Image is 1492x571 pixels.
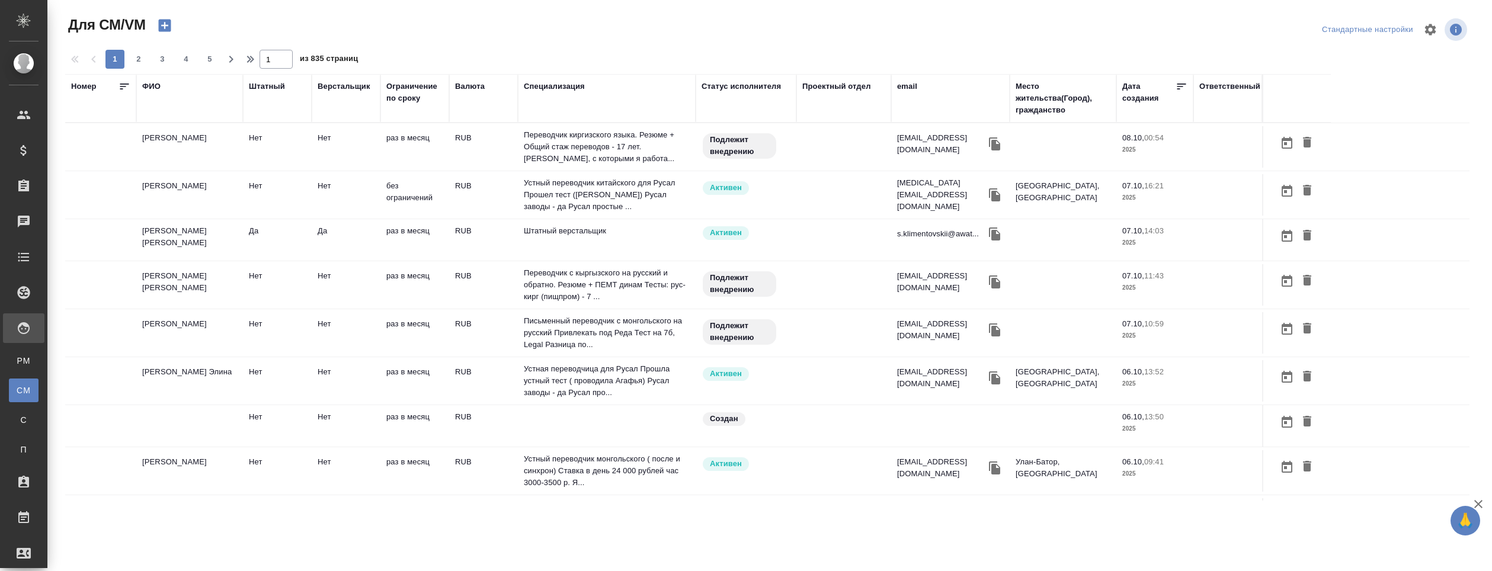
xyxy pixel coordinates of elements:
[702,456,790,472] div: Рядовой исполнитель: назначай с учетом рейтинга
[136,450,243,492] td: [PERSON_NAME]
[243,312,312,354] td: Нет
[243,360,312,402] td: Нет
[15,414,33,426] span: С
[1297,456,1317,478] button: Удалить
[136,264,243,306] td: [PERSON_NAME] [PERSON_NAME]
[702,132,790,160] div: Свежая кровь: на первые 3 заказа по тематике ставь редактора и фиксируй оценки
[1144,457,1164,466] p: 09:41
[710,413,738,425] p: Создан
[524,129,690,165] p: Переводчик киргизского языка. Резюме + Общий стаж переводов - 17 лет. [PERSON_NAME], с которыми я...
[243,498,312,540] td: Нет
[449,405,518,447] td: RUB
[702,81,781,92] div: Статус исполнителя
[1122,330,1187,342] p: 2025
[1122,457,1144,466] p: 06.10,
[200,50,219,69] button: 5
[1122,319,1144,328] p: 07.10,
[318,81,370,92] div: Верстальщик
[897,318,986,342] p: [EMAIL_ADDRESS][DOMAIN_NAME]
[449,126,518,168] td: RUB
[380,264,449,306] td: раз в месяц
[65,15,146,34] span: Для СМ/VM
[129,53,148,65] span: 2
[710,227,742,239] p: Активен
[71,81,97,92] div: Номер
[897,228,979,240] p: s.klimentovskii@awat...
[243,219,312,261] td: Да
[1455,508,1475,533] span: 🙏
[15,384,33,396] span: CM
[1297,225,1317,247] button: Удалить
[1144,271,1164,280] p: 11:43
[1010,360,1116,402] td: [GEOGRAPHIC_DATA], [GEOGRAPHIC_DATA]
[524,363,690,399] p: Устная переводчица для Русал Прошла устный тест ( проводила Агафья) Русал заводы - да Русал про...
[380,126,449,168] td: раз в месяц
[897,81,917,92] div: email
[243,126,312,168] td: Нет
[710,272,769,296] p: Подлежит внедрению
[897,132,986,156] p: [EMAIL_ADDRESS][DOMAIN_NAME]
[9,408,39,432] a: С
[1277,132,1297,154] button: Открыть календарь загрузки
[1277,366,1297,388] button: Открыть календарь загрузки
[1122,282,1187,294] p: 2025
[9,378,39,402] a: CM
[1416,15,1445,44] span: Настроить таблицу
[9,349,39,373] a: PM
[1319,21,1416,39] div: split button
[1010,450,1116,492] td: Улан-Батор, [GEOGRAPHIC_DATA]
[136,312,243,354] td: [PERSON_NAME]
[1122,412,1144,421] p: 06.10,
[136,174,243,216] td: [PERSON_NAME]
[1445,18,1469,41] span: Посмотреть информацию
[1122,144,1187,156] p: 2025
[455,81,485,92] div: Валюта
[702,318,790,346] div: Свежая кровь: на первые 3 заказа по тематике ставь редактора и фиксируй оценки
[142,81,161,92] div: ФИО
[986,369,1004,387] button: Скопировать
[380,498,449,540] td: раз в месяц
[449,360,518,402] td: RUB
[129,50,148,69] button: 2
[1122,226,1144,235] p: 07.10,
[1122,181,1144,190] p: 07.10,
[1144,367,1164,376] p: 13:52
[380,312,449,354] td: раз в месяц
[312,360,380,402] td: Нет
[243,264,312,306] td: Нет
[986,186,1004,204] button: Скопировать
[524,267,690,303] p: Переводчик с кыргызского на русский и обратно. Резюме + ПЕМТ динам Тесты: рус-кирг (пищпром) - 7 ...
[710,458,742,470] p: Активен
[312,450,380,492] td: Нет
[136,219,243,261] td: [PERSON_NAME] [PERSON_NAME]
[151,15,179,36] button: Создать
[1144,412,1164,421] p: 13:50
[1199,81,1260,92] div: Ответственный
[312,405,380,447] td: Нет
[1277,318,1297,340] button: Открыть календарь загрузки
[312,219,380,261] td: Да
[312,174,380,216] td: Нет
[9,438,39,461] a: П
[1122,133,1144,142] p: 08.10,
[312,312,380,354] td: Нет
[710,368,742,380] p: Активен
[1451,506,1480,535] button: 🙏
[449,498,518,540] td: RUB
[897,366,986,390] p: [EMAIL_ADDRESS][DOMAIN_NAME]
[897,456,986,480] p: [EMAIL_ADDRESS][DOMAIN_NAME]
[1016,81,1110,116] div: Место жительства(Город), гражданство
[136,126,243,168] td: [PERSON_NAME]
[710,134,769,158] p: Подлежит внедрению
[1122,271,1144,280] p: 07.10,
[1122,237,1187,249] p: 2025
[15,444,33,455] span: П
[249,81,285,92] div: Штатный
[312,498,380,540] td: Нет
[1144,319,1164,328] p: 10:59
[1010,174,1116,216] td: [GEOGRAPHIC_DATA], [GEOGRAPHIC_DATA]
[710,320,769,344] p: Подлежит внедрению
[312,264,380,306] td: Нет
[1122,423,1187,435] p: 2025
[386,81,443,104] div: Ограничение по сроку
